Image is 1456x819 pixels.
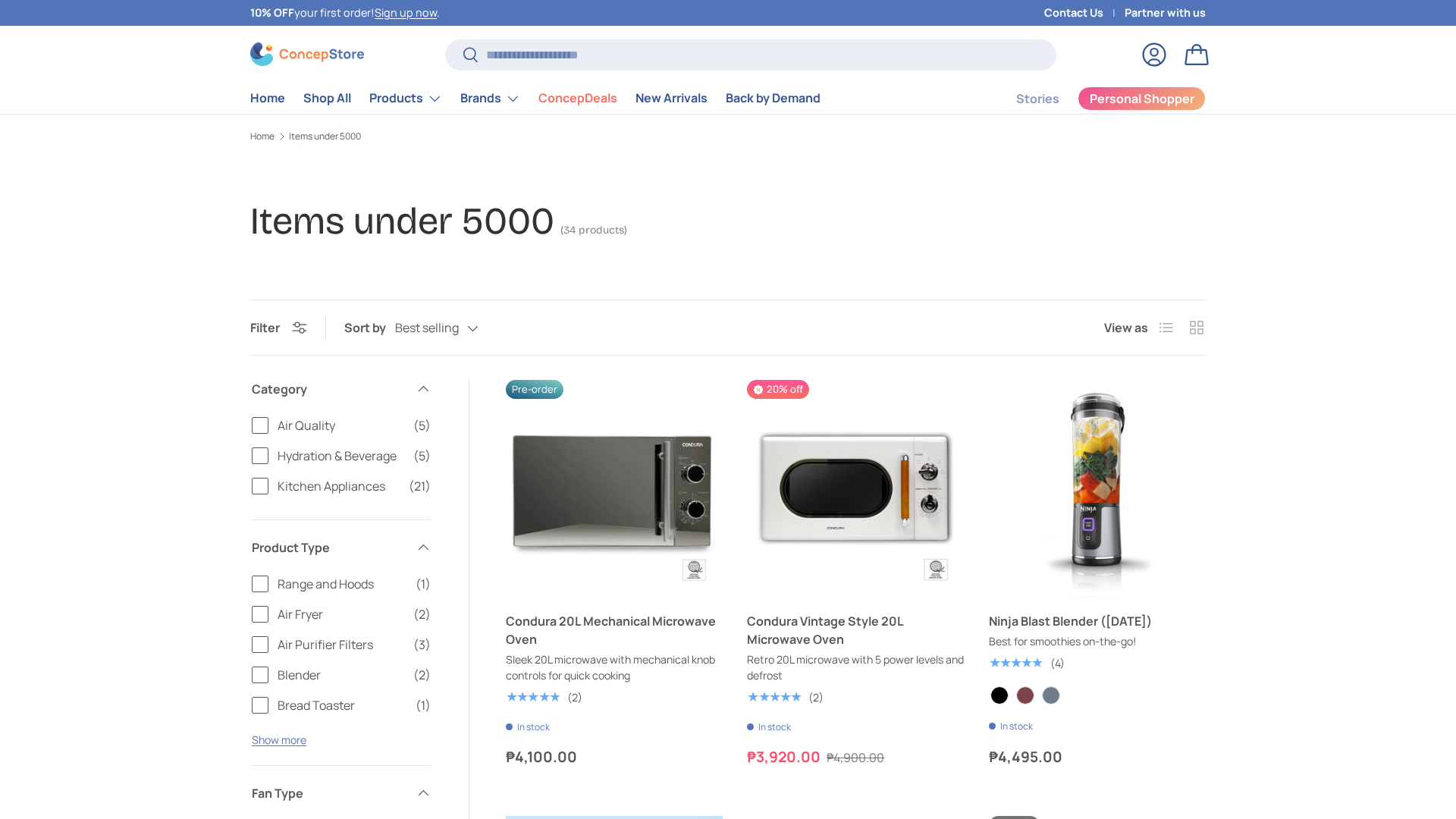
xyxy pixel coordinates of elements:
label: Sort by [344,318,395,337]
nav: Secondary [980,83,1206,114]
button: Filter [250,319,307,336]
a: Home [250,132,275,141]
nav: Breadcrumbs [250,130,1206,143]
span: Category [252,380,406,398]
span: (21) [409,477,431,495]
span: (34 products) [560,224,627,237]
summary: Category [252,362,431,416]
span: (2) [413,605,431,623]
a: Shop All [303,83,351,113]
a: Stories [1016,84,1059,114]
span: Range and Hoods [278,575,406,593]
a: Partner with us [1125,5,1206,21]
summary: Products [360,83,451,114]
a: New Arrivals [635,83,708,113]
nav: Primary [250,83,821,114]
span: Product Type [252,538,406,557]
a: Ninja Blast Blender ([DATE]) [989,612,1206,630]
span: Hydration & Beverage [278,447,404,465]
summary: Brands [451,83,529,114]
span: Personal Shopper [1090,93,1194,105]
button: Show more [252,733,306,747]
button: Best selling [395,315,509,342]
a: Back by Demand [726,83,821,113]
a: Condura 20L Mechanical Microwave Oven [506,612,723,648]
span: Filter [250,319,280,336]
span: Best selling [395,321,459,335]
a: Condura 20L Mechanical Microwave Oven [506,380,723,597]
span: Pre-order [506,380,563,399]
span: Kitchen Appliances [278,477,400,495]
span: Air Quality [278,416,404,435]
summary: Product Type [252,520,431,575]
a: Condura Vintage Style 20L Microwave Oven [747,380,964,597]
span: (1) [416,575,431,593]
img: ConcepStore [250,42,364,66]
span: (5) [413,416,431,435]
span: 20% off [747,380,808,399]
a: Products [369,83,442,114]
span: Air Purifier Filters [278,635,404,654]
span: Bread Toaster [278,696,406,714]
a: Sign up now [375,5,437,20]
a: Items under 5000 [289,132,361,141]
a: Contact Us [1044,5,1125,21]
span: (1) [416,696,431,714]
p: your first order! . [250,5,440,21]
span: Fan Type [252,784,406,802]
a: Condura Vintage Style 20L Microwave Oven [747,612,964,648]
span: Blender [278,666,404,684]
span: (2) [413,666,431,684]
a: Ninja Blast Blender (BC151) [989,380,1206,597]
a: Brands [460,83,520,114]
strong: 10% OFF [250,5,294,20]
span: Air Fryer [278,605,404,623]
h1: Items under 5000 [250,199,554,243]
a: Personal Shopper [1078,86,1206,111]
span: View as [1104,318,1148,337]
span: (5) [413,447,431,465]
a: ConcepDeals [538,83,617,113]
span: (3) [413,635,431,654]
a: Home [250,83,285,113]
